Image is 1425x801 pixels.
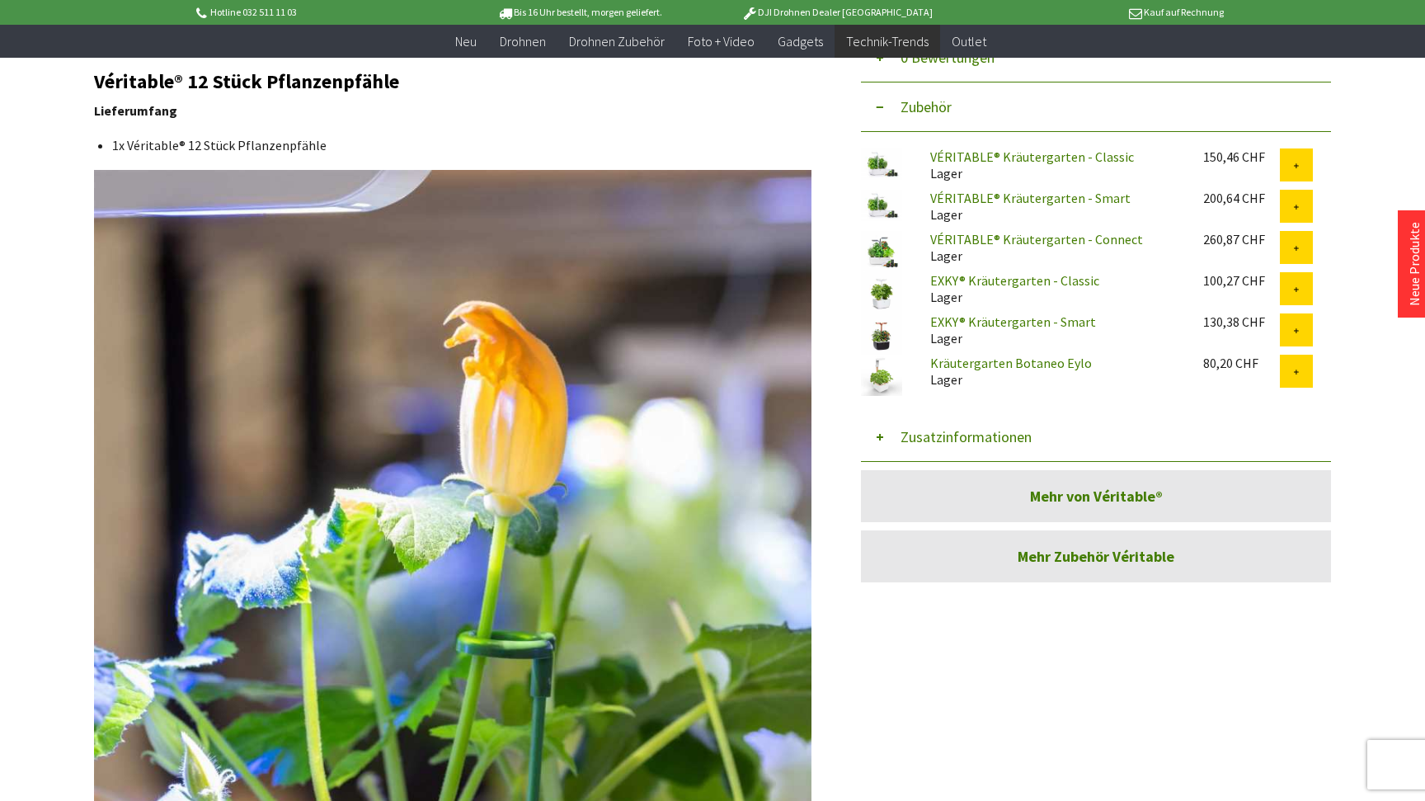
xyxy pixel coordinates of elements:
[1203,148,1280,165] div: 150,46 CHF
[846,33,929,49] span: Technik-Trends
[930,231,1143,247] a: VÉRITABLE® Kräutergarten - Connect
[930,355,1092,371] a: Kräutergarten Botaneo Eylo
[488,25,557,59] a: Drohnen
[917,355,1190,388] div: Lager
[708,2,966,22] p: DJI Drohnen Dealer [GEOGRAPHIC_DATA]
[835,25,940,59] a: Technik-Trends
[861,355,902,396] img: Kräutergarten Botaneo Eylo
[1203,355,1280,371] div: 80,20 CHF
[778,33,823,49] span: Gadgets
[917,190,1190,223] div: Lager
[444,25,488,59] a: Neu
[861,412,1331,462] button: Zusatzinformationen
[861,82,1331,132] button: Zubehör
[940,25,998,59] a: Outlet
[861,470,1331,522] a: Mehr von Véritable®
[1203,272,1280,289] div: 100,27 CHF
[930,190,1131,206] a: VÉRITABLE® Kräutergarten - Smart
[500,33,546,49] span: Drohnen
[94,102,177,119] strong: Lieferumfang
[861,148,902,180] img: VÉRITABLE® Kräutergarten - Classic
[1406,222,1423,306] a: Neue Produkte
[1203,313,1280,330] div: 130,38 CHF
[688,33,755,49] span: Foto + Video
[450,2,708,22] p: Bis 16 Uhr bestellt, morgen geliefert.
[861,272,902,313] img: EXKY® Kräutergarten - Classic
[455,33,477,49] span: Neu
[676,25,766,59] a: Foto + Video
[112,137,327,153] span: 1x Véritable® 12 Stück Pflanzenpfähle
[917,313,1190,346] div: Lager
[557,25,676,59] a: Drohnen Zubehör
[917,231,1190,264] div: Lager
[569,33,665,49] span: Drohnen Zubehör
[193,2,450,22] p: Hotline 032 511 11 03
[861,313,902,355] img: EXKY® Kräutergarten - Smart
[1203,231,1280,247] div: 260,87 CHF
[94,71,811,92] h2: Véritable® 12 Stück Pflanzenpfähle
[952,33,986,49] span: Outlet
[930,148,1134,165] a: VÉRITABLE® Kräutergarten - Classic
[861,190,902,221] img: VÉRITABLE® Kräutergarten - Smart
[861,530,1331,582] a: Mehr Zubehör Véritable
[917,272,1190,305] div: Lager
[1203,190,1280,206] div: 200,64 CHF
[861,231,902,272] img: VÉRITABLE® Kräutergarten - Connect
[917,148,1190,181] div: Lager
[861,33,1331,82] button: 0 Bewertungen
[766,25,835,59] a: Gadgets
[966,2,1223,22] p: Kauf auf Rechnung
[930,313,1096,330] a: EXKY® Kräutergarten - Smart
[930,272,1099,289] a: EXKY® Kräutergarten - Classic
